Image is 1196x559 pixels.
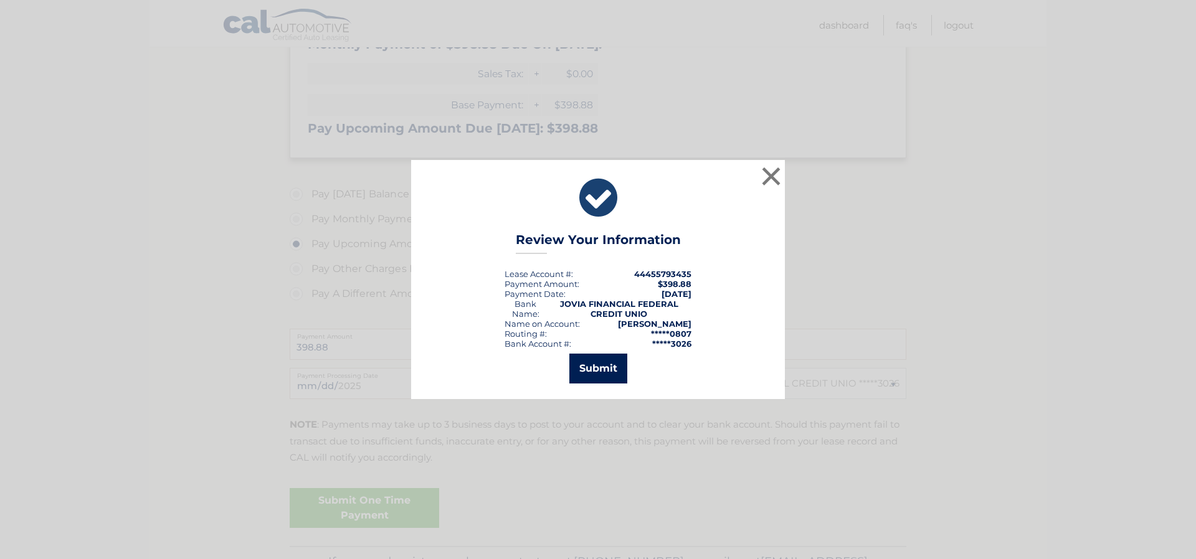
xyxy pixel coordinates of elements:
button: Submit [569,354,627,383]
span: Payment Date [505,289,564,299]
strong: 44455793435 [634,269,691,279]
div: : [505,289,566,299]
div: Routing #: [505,329,547,339]
h3: Review Your Information [516,232,681,254]
div: Lease Account #: [505,269,573,279]
span: $398.88 [658,279,691,289]
div: Bank Account #: [505,339,571,349]
strong: [PERSON_NAME] [618,319,691,329]
strong: JOVIA FINANCIAL FEDERAL CREDIT UNIO [560,299,678,319]
div: Payment Amount: [505,279,579,289]
div: Bank Name: [505,299,546,319]
button: × [759,164,784,189]
div: Name on Account: [505,319,580,329]
span: [DATE] [662,289,691,299]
